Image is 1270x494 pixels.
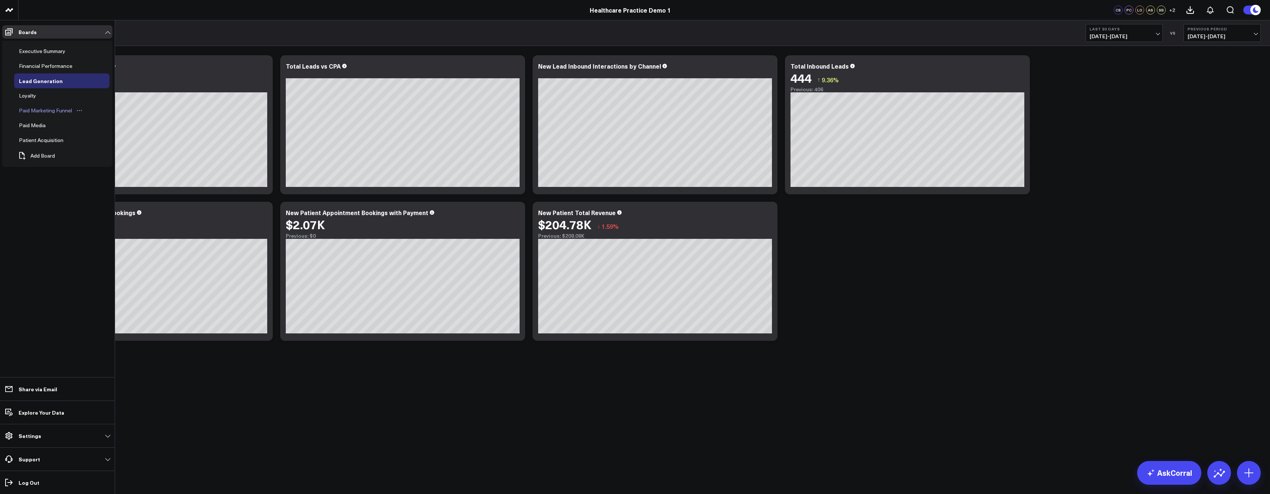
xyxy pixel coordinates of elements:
a: Lead GenerationOpen board menu [14,73,79,88]
b: Last 30 Days [1090,27,1159,31]
div: Previous: 795 [33,86,267,92]
div: $204.78K [538,218,592,231]
div: Previous: $0 [286,233,520,239]
div: New Patient Appointment Bookings with Payment [286,208,428,217]
div: AS [1146,6,1155,14]
div: Paid Marketing Funnel [17,106,74,115]
div: LO [1135,6,1144,14]
div: Previous: $208.08K [538,233,772,239]
a: Paid Marketing FunnelOpen board menu [14,103,88,118]
span: ↓ [597,221,600,231]
button: Previous Period[DATE]-[DATE] [1184,24,1261,42]
a: LoyaltyOpen board menu [14,88,52,103]
b: Previous Period [1188,27,1257,31]
div: VS [1166,31,1180,35]
div: Total Leads vs CPA [286,62,341,70]
a: Paid MediaOpen board menu [14,118,62,133]
a: Healthcare Practice Demo 1 [590,6,671,14]
span: 9.36% [822,76,839,84]
span: + 2 [1169,7,1175,13]
span: Add Board [30,153,55,159]
div: Previous: 406 [791,86,1024,92]
div: $2.07K [286,218,325,231]
div: New Patient Total Revenue [538,208,616,217]
span: [DATE] - [DATE] [1090,33,1159,39]
p: Boards [19,29,37,35]
a: Log Out [2,476,112,489]
div: Executive Summary [17,47,67,56]
span: 1.59% [602,222,619,230]
div: CS [1114,6,1123,14]
button: Add Board [14,148,59,164]
button: Open board menu [74,108,85,113]
a: Patient AcquisitionOpen board menu [14,133,79,148]
button: +2 [1168,6,1176,14]
p: Explore Your Data [19,409,64,415]
div: PC [1125,6,1133,14]
div: Lead Generation [17,76,65,85]
div: Previous: 0 [33,233,267,239]
div: Paid Media [17,121,48,130]
div: SB [1157,6,1166,14]
p: Settings [19,433,41,439]
div: Total Inbound Leads [791,62,849,70]
div: Patient Acquisition [17,136,65,145]
div: 444 [791,71,812,85]
p: Share via Email [19,386,57,392]
div: New Lead Inbound Interactions by Channel [538,62,661,70]
div: Financial Performance [17,62,74,70]
p: Support [19,456,40,462]
button: Last 30 Days[DATE]-[DATE] [1086,24,1163,42]
a: Executive SummaryOpen board menu [14,44,81,59]
a: AskCorral [1137,461,1201,485]
div: Loyalty [17,91,38,100]
span: ↑ [817,75,820,85]
p: Log Out [19,480,39,485]
span: [DATE] - [DATE] [1188,33,1257,39]
a: Financial PerformanceOpen board menu [14,59,88,73]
